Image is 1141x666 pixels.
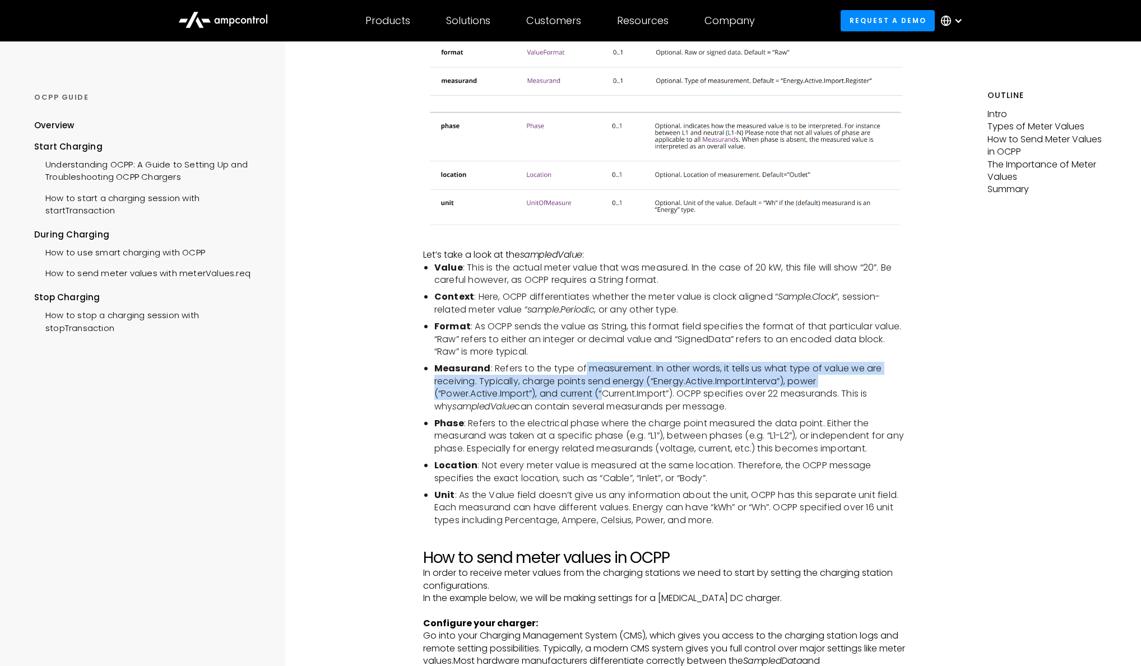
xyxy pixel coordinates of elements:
[987,183,1107,195] p: Summary
[34,92,262,103] div: OCPP GUIDE
[34,187,262,220] a: How to start a charging session with startTransaction
[617,15,669,27] div: Resources
[434,262,907,287] li: : This is the actual meter value that was measured. In the case of 20 kW, this file will show “20...
[34,119,75,140] a: Overview
[423,548,907,567] h2: How to send meter values in OCPP
[423,106,907,230] img: OCPP sampledValue fields
[34,119,75,132] div: Overview
[34,262,251,282] a: How to send meter values with meterValues.req
[365,15,410,27] div: Products
[434,290,474,303] strong: Context
[423,605,907,617] p: ‍
[434,320,471,333] strong: Format
[434,417,464,430] strong: Phase
[34,141,262,153] div: Start Charging
[434,362,907,413] li: : Refers to the type of measurement. In other words, it tells us what type of value we are receiv...
[434,291,907,316] li: : Here, OCPP differentiates whether the meter value is clock aligned “ ”, session-related meter v...
[526,15,581,27] div: Customers
[434,489,907,527] li: : As the Value field doesn’t give us any information about the unit, OCPP has this separate unit ...
[841,10,935,31] a: Request a demo
[34,291,262,304] div: Stop Charging
[434,459,478,472] strong: Location
[987,133,1107,159] p: How to Send Meter Values in OCPP
[34,229,262,241] div: During Charging
[423,535,907,548] p: ‍
[423,617,538,630] strong: Configure your charger:
[987,120,1107,133] p: Types of Meter Values
[34,241,205,262] a: How to use smart charging with OCPP
[987,90,1107,101] h5: Outline
[34,304,262,337] a: How to stop a charging session with stopTransaction
[987,108,1107,120] p: Intro
[704,15,755,27] div: Company
[434,261,463,274] strong: Value
[434,459,907,485] li: : Not every meter value is measured at the same location. Therefore, the OCPP message specifies t...
[423,592,907,604] p: In the example below, we will be making settings for a [MEDICAL_DATA] DC charger.
[527,303,595,316] em: sample.Periodic
[434,417,907,455] li: : Refers to the electrical phase where the charge point measured the data point. Either the measu...
[423,249,907,261] p: Let’s take a look at the :
[423,567,907,592] p: In order to receive meter values from the charging stations we need to start by setting the charg...
[446,15,490,27] div: Solutions
[452,400,514,413] em: sampledValue
[434,362,491,375] strong: Measurand
[778,290,835,303] em: Sample.Clock
[987,159,1107,184] p: The Importance of Meter Values
[520,248,582,261] em: sampledValue
[434,488,455,501] strong: Unit
[34,153,262,187] a: Understanding OCPP: A Guide to Setting Up and Troubleshooting OCPP Chargers
[423,236,907,249] p: ‍
[434,320,907,358] li: : As OCPP sends the value as String, this format field specifies the format of that particular va...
